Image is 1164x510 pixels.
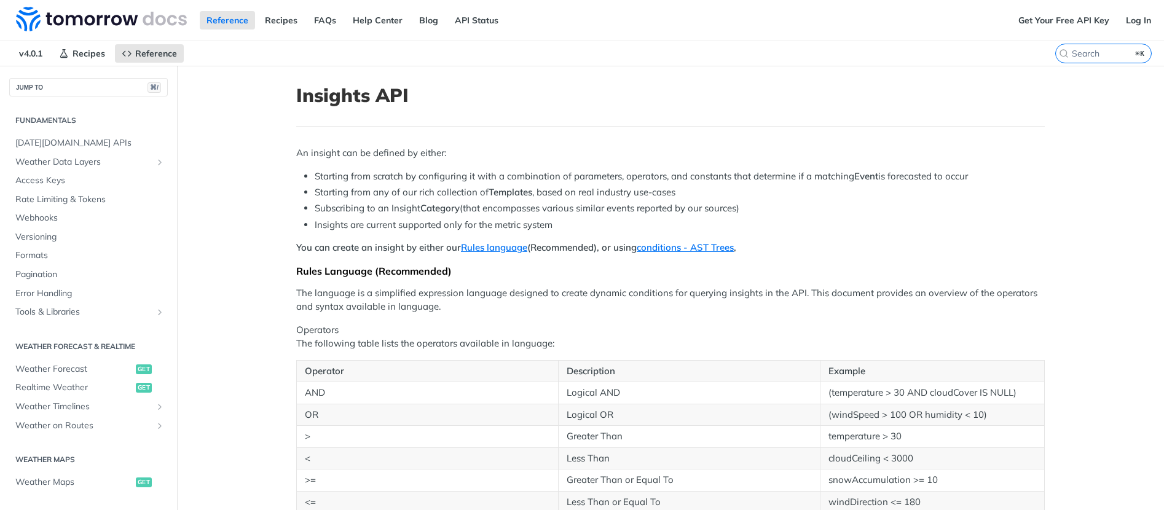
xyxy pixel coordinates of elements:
strong: Event [854,170,878,182]
span: Realtime Weather [15,382,133,394]
a: Get Your Free API Key [1012,11,1116,29]
td: temperature > 30 [820,426,1044,448]
a: Help Center [346,11,409,29]
a: Weather TimelinesShow subpages for Weather Timelines [9,398,168,416]
button: Show subpages for Tools & Libraries [155,307,165,317]
a: Weather Forecastget [9,360,168,379]
span: Reference [135,48,177,59]
button: JUMP TO⌘/ [9,78,168,96]
a: Pagination [9,265,168,284]
a: Weather Data LayersShow subpages for Weather Data Layers [9,153,168,171]
span: Access Keys [15,175,165,187]
button: Show subpages for Weather on Routes [155,421,165,431]
td: Logical OR [558,404,820,426]
a: [DATE][DOMAIN_NAME] APIs [9,134,168,152]
h2: Weather Forecast & realtime [9,341,168,352]
a: Realtime Weatherget [9,379,168,397]
h2: Weather Maps [9,454,168,465]
a: Access Keys [9,171,168,190]
a: Error Handling [9,284,168,303]
a: API Status [448,11,505,29]
a: Versioning [9,228,168,246]
span: v4.0.1 [12,44,49,63]
strong: Templates [489,186,532,198]
a: Log In [1119,11,1158,29]
span: Recipes [73,48,105,59]
a: Reference [115,44,184,63]
a: Rules language [461,241,527,253]
td: Less Than [558,447,820,469]
span: Weather Timelines [15,401,152,413]
a: Formats [9,246,168,265]
h1: Insights API [296,84,1045,106]
div: Rules Language (Recommended) [296,265,1045,277]
a: Recipes [52,44,112,63]
span: Pagination [15,269,165,281]
span: Formats [15,249,165,262]
p: The language is a simplified expression language designed to create dynamic conditions for queryi... [296,286,1045,314]
a: Webhooks [9,209,168,227]
a: Blog [412,11,445,29]
strong: Category [420,202,460,214]
svg: Search [1059,49,1069,58]
td: Greater Than or Equal To [558,469,820,492]
a: Reference [200,11,255,29]
span: Webhooks [15,212,165,224]
span: Weather on Routes [15,420,152,432]
td: (windSpeed > 100 OR humidity < 10) [820,404,1044,426]
a: Rate Limiting & Tokens [9,190,168,209]
span: Rate Limiting & Tokens [15,194,165,206]
td: Logical AND [558,382,820,404]
a: Weather on RoutesShow subpages for Weather on Routes [9,417,168,435]
a: Weather Mapsget [9,473,168,492]
span: Weather Forecast [15,363,133,375]
td: > [297,426,559,448]
button: Show subpages for Weather Data Layers [155,157,165,167]
li: Subscribing to an Insight (that encompasses various similar events reported by our sources) [315,202,1045,216]
th: Example [820,360,1044,382]
a: Recipes [258,11,304,29]
li: Insights are current supported only for the metric system [315,218,1045,232]
span: [DATE][DOMAIN_NAME] APIs [15,137,165,149]
td: snowAccumulation >= 10 [820,469,1044,492]
span: get [136,383,152,393]
th: Operator [297,360,559,382]
td: AND [297,382,559,404]
span: Versioning [15,231,165,243]
img: Tomorrow.io Weather API Docs [16,7,187,31]
td: < [297,447,559,469]
span: Tools & Libraries [15,306,152,318]
strong: You can create an insight by either our (Recommended), or using , [296,241,736,253]
li: Starting from any of our rich collection of , based on real industry use-cases [315,186,1045,200]
td: >= [297,469,559,492]
span: get [136,364,152,374]
li: Starting from scratch by configuring it with a combination of parameters, operators, and constant... [315,170,1045,184]
kbd: ⌘K [1133,47,1148,60]
a: Tools & LibrariesShow subpages for Tools & Libraries [9,303,168,321]
p: An insight can be defined by either: [296,146,1045,160]
th: Description [558,360,820,382]
a: conditions - AST Trees [637,241,734,253]
h2: Fundamentals [9,115,168,126]
td: (temperature > 30 AND cloudCover IS NULL) [820,382,1044,404]
td: cloudCeiling < 3000 [820,447,1044,469]
span: ⌘/ [147,82,161,93]
a: FAQs [307,11,343,29]
span: get [136,477,152,487]
span: Weather Data Layers [15,156,152,168]
button: Show subpages for Weather Timelines [155,402,165,412]
p: Operators The following table lists the operators available in language: [296,323,1045,351]
td: Greater Than [558,426,820,448]
span: Weather Maps [15,476,133,488]
span: Error Handling [15,288,165,300]
td: OR [297,404,559,426]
